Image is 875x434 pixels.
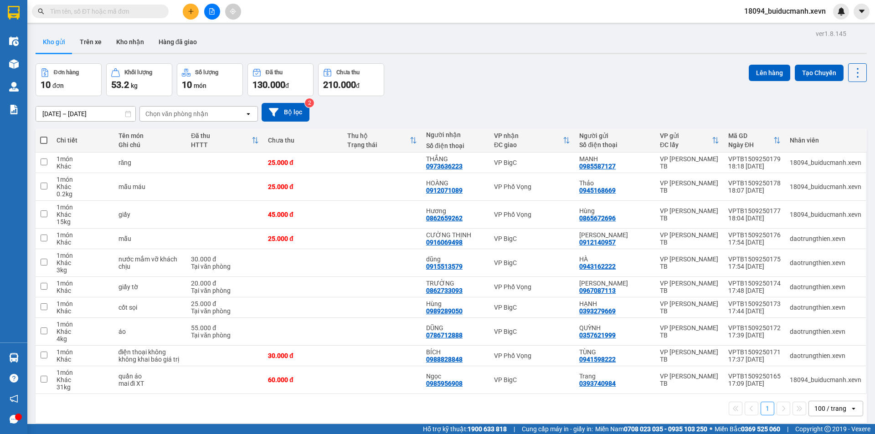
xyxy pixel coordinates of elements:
[343,128,422,153] th: Toggle SortBy
[109,31,151,53] button: Kho nhận
[858,7,866,15] span: caret-down
[54,69,79,76] div: Đơn hàng
[10,415,18,424] span: message
[118,159,182,166] div: răng
[52,82,64,89] span: đơn
[191,332,259,339] div: Tại văn phòng
[728,214,781,222] div: 18:04 [DATE]
[790,283,861,291] div: daotrungthien.xevn
[426,280,485,287] div: TRƯỜNG
[795,65,844,81] button: Tạo Chuyến
[790,304,861,311] div: daotrungthien.xevn
[268,376,338,383] div: 60.000 đ
[50,6,158,16] input: Tìm tên, số ĐT hoặc mã đơn
[57,137,109,144] div: Chi tiết
[118,141,182,148] div: Ghi chú
[728,231,781,239] div: VPTB1509250176
[728,141,773,148] div: Ngày ĐH
[247,63,314,96] button: Đã thu130.000đ
[579,132,651,139] div: Người gửi
[426,187,463,194] div: 0912071089
[579,300,651,307] div: HẠNH
[57,231,109,239] div: 1 món
[579,373,651,380] div: Trang
[728,207,781,214] div: VPTB1509250177
[579,263,616,270] div: 0943162222
[57,204,109,211] div: 1 món
[790,328,861,335] div: daotrungthien.xevn
[36,63,102,96] button: Đơn hàng10đơn
[426,142,485,149] div: Số điện thoại
[426,307,463,315] div: 0989289050
[8,6,20,20] img: logo-vxr
[728,356,781,363] div: 17:37 [DATE]
[191,132,252,139] div: Đã thu
[660,348,719,363] div: VP [PERSON_NAME] TB
[191,324,259,332] div: 55.000 đ
[245,110,252,117] svg: open
[57,252,109,259] div: 1 món
[787,424,788,434] span: |
[494,376,570,383] div: VP BigC
[106,63,172,96] button: Khối lượng53.2kg
[660,324,719,339] div: VP [PERSON_NAME] TB
[728,132,773,139] div: Mã GD
[595,424,707,434] span: Miền Nam
[579,348,651,356] div: TÙNG
[118,380,182,387] div: mai đi XT
[118,132,182,139] div: Tên món
[191,280,259,287] div: 20.000 đ
[579,280,651,287] div: Huyen Thao
[579,287,616,294] div: 0967087113
[10,374,18,383] span: question-circle
[790,183,861,190] div: 18094_buiducmanh.xevn
[790,376,861,383] div: 18094_buiducmanh.xevn
[426,263,463,270] div: 0915513579
[9,105,19,114] img: solution-icon
[204,4,220,20] button: file-add
[494,352,570,359] div: VP Phố Vọng
[57,259,109,266] div: Khác
[854,4,870,20] button: caret-down
[151,31,204,53] button: Hàng đã giao
[191,287,259,294] div: Tại văn phòng
[186,128,263,153] th: Toggle SortBy
[9,353,19,363] img: warehouse-icon
[191,300,259,307] div: 25.000 đ
[494,235,570,242] div: VP BigC
[423,424,507,434] span: Hỗ trợ kỹ thuật:
[347,132,410,139] div: Thu hộ
[579,356,616,363] div: 0941598222
[57,383,109,391] div: 31 kg
[494,141,563,148] div: ĐC giao
[191,255,259,263] div: 30.000 đ
[426,131,485,138] div: Người nhận
[489,128,575,153] th: Toggle SortBy
[579,324,651,332] div: QUỲNH
[266,69,283,76] div: Đã thu
[426,155,485,163] div: THẮNG
[790,159,861,166] div: 18094_buiducmanh.xevn
[118,211,182,218] div: giấy
[426,373,485,380] div: Ngọc
[624,425,707,433] strong: 0708 023 035 - 0935 103 250
[268,235,338,242] div: 25.000 đ
[728,280,781,287] div: VPTB1509250174
[111,79,129,90] span: 53.2
[660,141,712,148] div: ĐC lấy
[225,4,241,20] button: aim
[816,29,846,39] div: ver 1.8.145
[118,255,182,270] div: nước mắm vỡ khách chịu
[57,348,109,356] div: 1 món
[579,307,616,315] div: 0393279669
[660,300,719,315] div: VP [PERSON_NAME] TB
[57,356,109,363] div: Khác
[660,231,719,246] div: VP [PERSON_NAME] TB
[728,239,781,246] div: 17:54 [DATE]
[347,141,410,148] div: Trạng thái
[790,211,861,218] div: 18094_buiducmanh.xevn
[790,259,861,266] div: daotrungthien.xevn
[131,82,138,89] span: kg
[468,425,507,433] strong: 1900 633 818
[660,179,719,194] div: VP [PERSON_NAME] TB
